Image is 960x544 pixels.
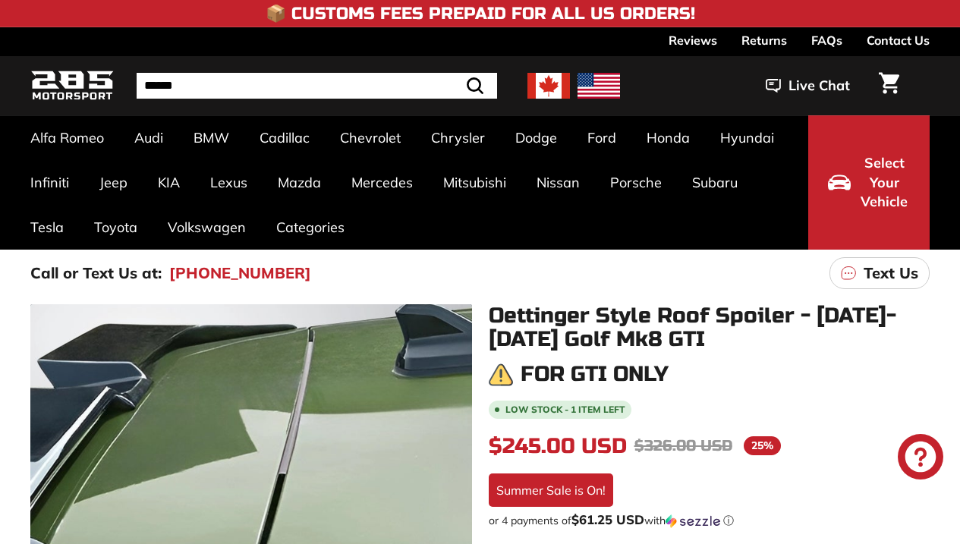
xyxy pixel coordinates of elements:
a: Volkswagen [153,205,261,250]
a: Infiniti [15,160,84,205]
span: $245.00 USD [489,433,627,459]
a: [PHONE_NUMBER] [169,262,311,285]
a: Nissan [521,160,595,205]
span: $326.00 USD [634,436,732,455]
img: warning.png [489,363,513,387]
a: Subaru [677,160,753,205]
a: Tesla [15,205,79,250]
a: Cadillac [244,115,325,160]
p: Call or Text Us at: [30,262,162,285]
h1: Oettinger Style Roof Spoiler - [DATE]-[DATE] Golf Mk8 GTI [489,304,930,351]
a: Audi [119,115,178,160]
a: Chevrolet [325,115,416,160]
a: Dodge [500,115,572,160]
a: Text Us [829,257,930,289]
span: $61.25 USD [571,511,644,527]
span: 25% [744,436,781,455]
img: Logo_285_Motorsport_areodynamics_components [30,68,114,104]
a: FAQs [811,27,842,53]
a: Lexus [195,160,263,205]
a: Mazda [263,160,336,205]
div: Summer Sale is On! [489,473,613,507]
a: Reviews [669,27,717,53]
h3: For GTI only [521,363,669,386]
a: Hyundai [705,115,789,160]
a: Cart [870,60,908,112]
span: Live Chat [788,76,850,96]
a: Porsche [595,160,677,205]
a: Alfa Romeo [15,115,119,160]
a: BMW [178,115,244,160]
a: Categories [261,205,360,250]
div: or 4 payments of$61.25 USDwithSezzle Click to learn more about Sezzle [489,513,930,528]
span: Select Your Vehicle [858,153,910,212]
p: Text Us [864,262,918,285]
span: Low stock - 1 item left [505,405,625,414]
a: Honda [631,115,705,160]
a: Mercedes [336,160,428,205]
a: Ford [572,115,631,160]
a: Mitsubishi [428,160,521,205]
input: Search [137,73,497,99]
a: KIA [143,160,195,205]
button: Live Chat [746,67,870,105]
div: or 4 payments of with [489,513,930,528]
a: Toyota [79,205,153,250]
button: Select Your Vehicle [808,115,930,250]
a: Returns [741,27,787,53]
a: Chrysler [416,115,500,160]
a: Contact Us [867,27,930,53]
inbox-online-store-chat: Shopify online store chat [893,434,948,483]
h4: 📦 Customs Fees Prepaid for All US Orders! [266,5,695,23]
img: Sezzle [666,514,720,528]
a: Jeep [84,160,143,205]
